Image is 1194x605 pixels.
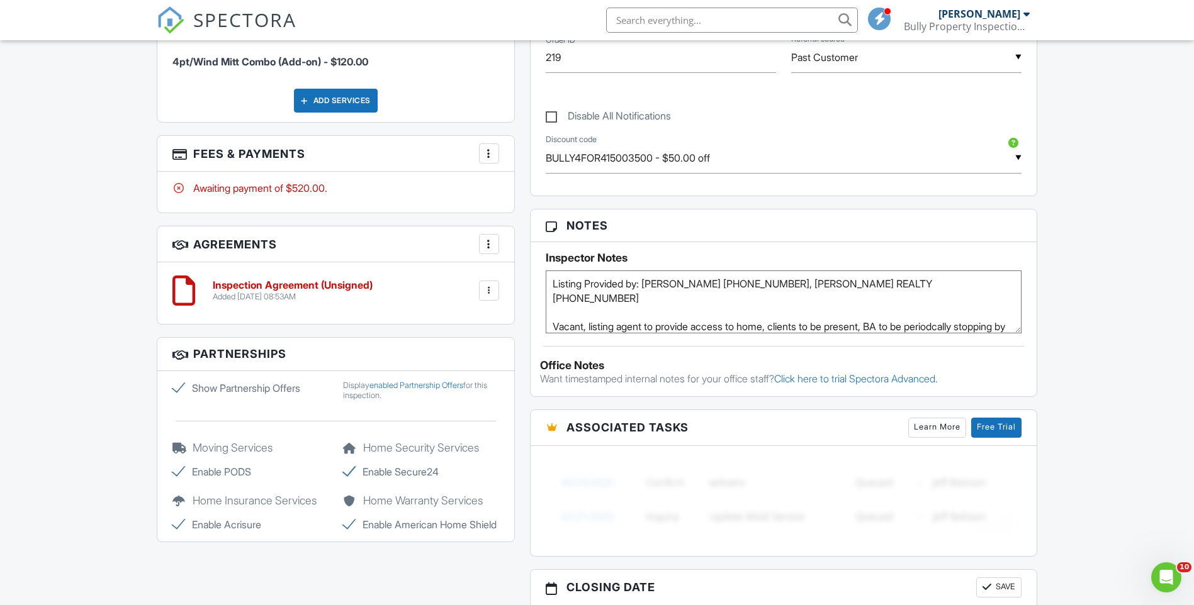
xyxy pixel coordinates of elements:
h5: Home Warranty Services [343,494,499,507]
div: Bully Property Inspections LLC [904,20,1030,33]
div: Added [DATE] 08:53AM [213,292,373,302]
a: enabled Partnership Offers [369,380,463,390]
div: Office Notes [540,359,1028,372]
img: The Best Home Inspection Software - Spectora [157,6,184,34]
label: Show Partnership Offers [172,380,329,396]
h5: Moving Services [172,441,329,454]
h5: Home Insurance Services [172,494,329,507]
h3: Agreements [157,226,514,262]
a: Free Trial [971,418,1022,438]
h3: Partnerships [157,338,514,370]
span: Associated Tasks [566,419,689,436]
li: Service: 4pt/Wind Mitt Combo (Add-on) [172,32,499,79]
label: Enable Secure24 [343,464,499,479]
h6: Inspection Agreement (Unsigned) [213,280,373,291]
label: Enable PODS [172,464,329,479]
span: 4pt/Wind Mitt Combo (Add-on) - $120.00 [172,55,368,68]
div: Awaiting payment of $520.00. [172,181,499,195]
div: Display for this inspection. [343,380,499,401]
span: Closing date [566,579,655,596]
label: Discount code [546,134,597,145]
img: blurred-tasks-251b60f19c3f713f9215ee2a18cbf2105fc2d72fcd585247cf5e9ec0c957c1dd.png [546,455,1022,543]
label: Disable All Notifications [546,110,671,126]
p: Want timestamped internal notes for your office staff? [540,372,1028,386]
span: SPECTORA [193,6,296,33]
textarea: Listing Provided by: [PERSON_NAME] [PHONE_NUMBER], [PERSON_NAME] REALTY [PHONE_NUMBER] [546,270,1022,333]
a: Click here to trial Spectora Advanced. [774,372,938,385]
h3: Fees & Payments [157,136,514,172]
input: Search everything... [606,8,858,33]
span: 10 [1177,562,1191,572]
h5: Inspector Notes [546,252,1022,264]
div: Add Services [294,89,378,113]
label: Enable Acrisure [172,517,329,532]
label: Order ID [546,35,575,46]
h5: Home Security Services [343,441,499,454]
a: Learn More [908,418,966,438]
a: Inspection Agreement (Unsigned) Added [DATE] 08:53AM [213,280,373,302]
h3: Notes [531,209,1037,242]
iframe: Intercom live chat [1151,562,1181,592]
label: Enable American Home Shield [343,517,499,532]
a: SPECTORA [157,17,296,43]
button: Save [976,577,1022,597]
div: [PERSON_NAME] [938,8,1020,20]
